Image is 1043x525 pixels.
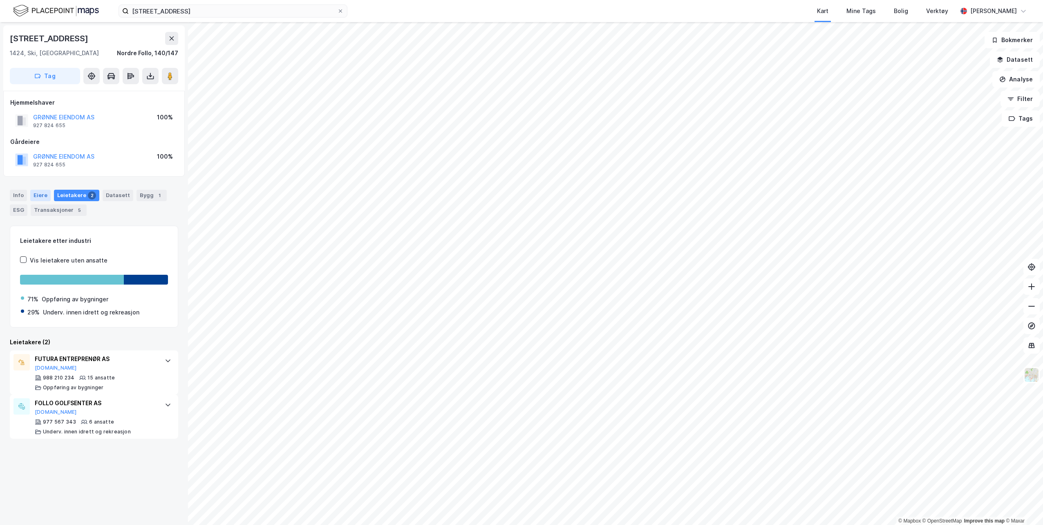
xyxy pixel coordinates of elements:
[10,204,27,216] div: ESG
[970,6,1017,16] div: [PERSON_NAME]
[10,48,99,58] div: 1424, Ski, [GEOGRAPHIC_DATA]
[35,398,157,408] div: FOLLO GOLFSENTER AS
[1002,110,1040,127] button: Tags
[1002,486,1043,525] iframe: Chat Widget
[117,48,178,58] div: Nordre Follo, 140/147
[129,5,337,17] input: Søk på adresse, matrikkel, gårdeiere, leietakere eller personer
[43,384,103,391] div: Oppføring av bygninger
[20,236,168,246] div: Leietakere etter industri
[137,190,167,201] div: Bygg
[1000,91,1040,107] button: Filter
[10,190,27,201] div: Info
[157,152,173,162] div: 100%
[27,307,40,317] div: 29%
[31,204,87,216] div: Transaksjoner
[42,294,108,304] div: Oppføring av bygninger
[926,6,948,16] div: Verktøy
[985,32,1040,48] button: Bokmerker
[43,307,139,317] div: Underv. innen idrett og rekreasjon
[10,68,80,84] button: Tag
[155,191,163,200] div: 1
[990,52,1040,68] button: Datasett
[846,6,876,16] div: Mine Tags
[43,375,74,381] div: 988 210 234
[30,256,107,265] div: Vis leietakere uten ansatte
[35,365,77,371] button: [DOMAIN_NAME]
[964,518,1005,524] a: Improve this map
[10,32,90,45] div: [STREET_ADDRESS]
[30,190,51,201] div: Eiere
[13,4,99,18] img: logo.f888ab2527a4732fd821a326f86c7f29.svg
[75,206,83,214] div: 5
[157,112,173,122] div: 100%
[54,190,99,201] div: Leietakere
[43,419,76,425] div: 977 567 343
[27,294,38,304] div: 71%
[1024,367,1039,383] img: Z
[898,518,921,524] a: Mapbox
[33,162,65,168] div: 927 824 655
[35,354,157,364] div: FUTURA ENTREPRENØR AS
[43,429,131,435] div: Underv. innen idrett og rekreasjon
[89,419,114,425] div: 6 ansatte
[894,6,908,16] div: Bolig
[10,98,178,108] div: Hjemmelshaver
[817,6,828,16] div: Kart
[10,337,178,347] div: Leietakere (2)
[33,122,65,129] div: 927 824 655
[10,137,178,147] div: Gårdeiere
[992,71,1040,87] button: Analyse
[35,409,77,415] button: [DOMAIN_NAME]
[87,375,115,381] div: 15 ansatte
[103,190,133,201] div: Datasett
[88,191,96,200] div: 2
[922,518,962,524] a: OpenStreetMap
